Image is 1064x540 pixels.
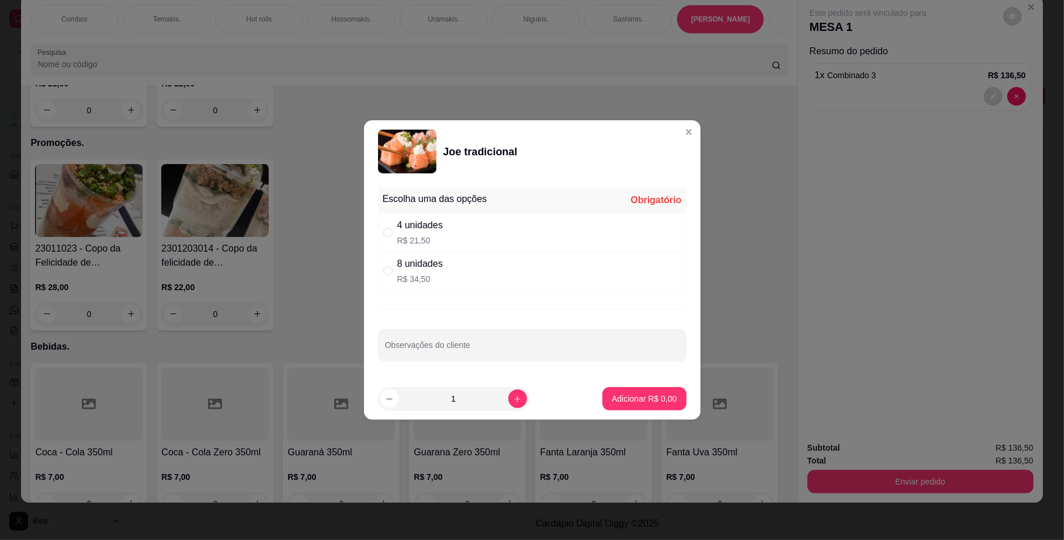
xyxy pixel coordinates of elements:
[383,192,487,206] div: Escolha uma das opções
[385,344,680,356] input: Observações do cliente
[380,389,399,408] button: decrease-product-quantity
[680,123,698,141] button: Close
[378,130,436,173] img: product-image
[612,393,677,405] p: Adicionar R$ 0,00
[397,235,443,246] p: R$ 21,50
[397,273,443,285] p: R$ 34,50
[443,144,518,160] div: Joe tradicional
[397,218,443,232] div: 4 unidades
[397,257,443,271] div: 8 unidades
[602,387,686,410] button: Adicionar R$ 0,00
[630,193,681,207] div: Obrigatório
[508,389,527,408] button: increase-product-quantity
